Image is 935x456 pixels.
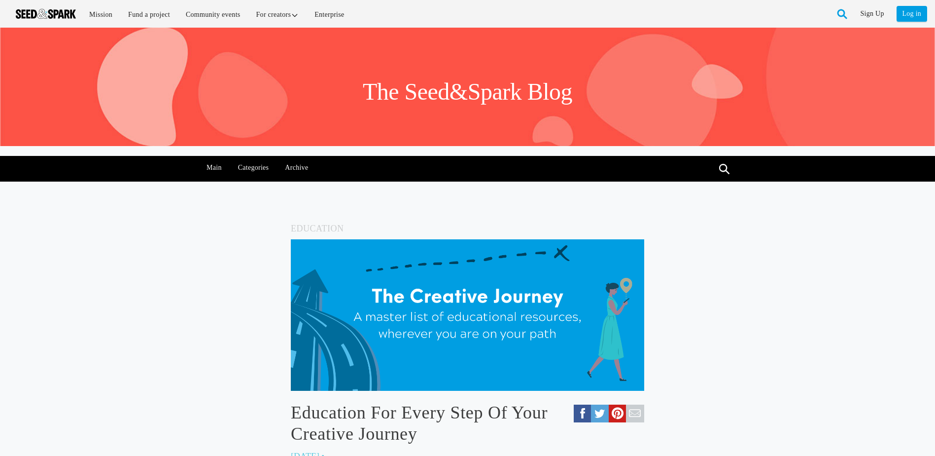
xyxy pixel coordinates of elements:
a: Archive [280,156,313,180]
a: Log in [897,6,927,22]
a: Sign Up [861,6,884,22]
img: Seed amp; Spark [16,9,76,19]
a: Enterprise [308,4,351,25]
a: For creators [249,4,306,25]
a: Main [202,156,227,180]
h1: The Seed&Spark Blog [363,77,572,107]
a: Education For Every Step Of Your Creative Journey [291,402,644,445]
a: Categories [233,156,274,180]
a: Mission [82,4,119,25]
img: creativejourney.png [291,239,644,391]
a: Community events [179,4,247,25]
a: Fund a project [121,4,177,25]
h5: Education [291,221,644,236]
